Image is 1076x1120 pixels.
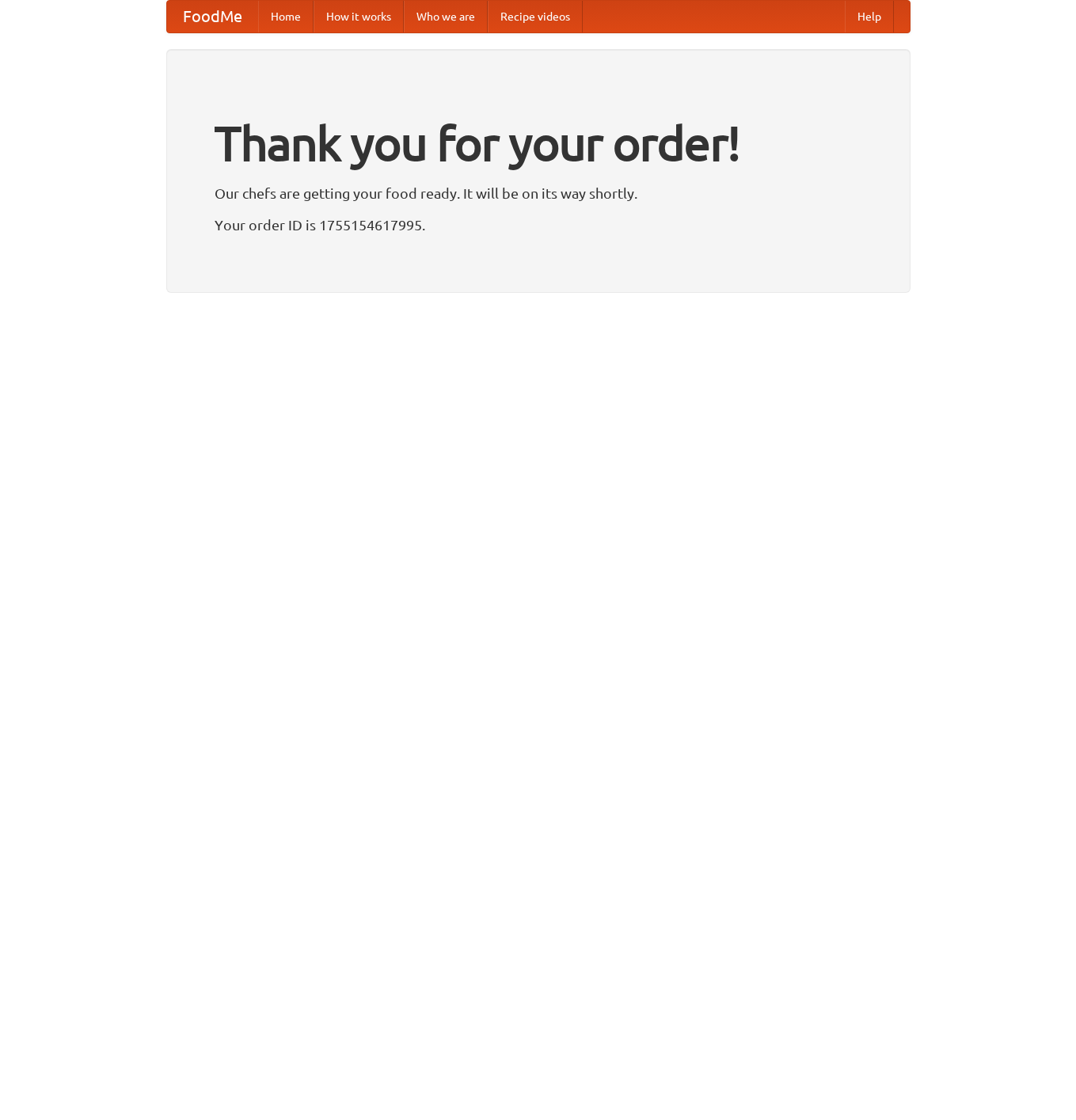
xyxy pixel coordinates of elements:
a: Home [258,1,314,32]
a: Help [845,1,894,32]
a: FoodMe [167,1,258,32]
a: Recipe videos [488,1,583,32]
h1: Thank you for your order! [215,105,862,181]
a: Who we are [404,1,488,32]
p: Our chefs are getting your food ready. It will be on its way shortly. [215,181,862,205]
a: How it works [314,1,404,32]
p: Your order ID is 1755154617995. [215,213,862,237]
